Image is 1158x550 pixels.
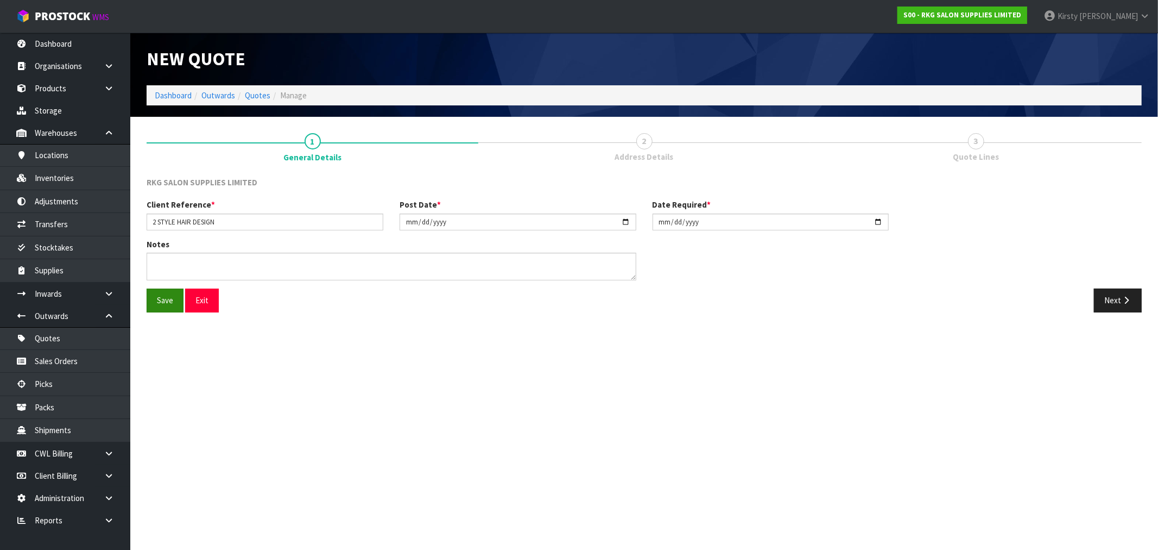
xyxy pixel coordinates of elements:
input: Client Reference [147,214,383,230]
img: cube-alt.png [16,9,30,23]
a: S00 - RKG SALON SUPPLIES LIMITED [897,7,1027,24]
span: Manage [280,90,307,101]
span: 1 [305,133,321,149]
span: [PERSON_NAME] [1079,11,1138,21]
button: Save [147,289,183,312]
small: WMS [92,12,109,22]
a: Outwards [201,90,235,101]
span: Quote Lines [953,151,999,162]
button: Exit [185,289,219,312]
label: Date Required [653,199,711,210]
span: 3 [968,133,984,149]
label: Post Date [400,199,441,210]
label: Client Reference [147,199,215,210]
span: ProStock [35,9,90,23]
span: RKG SALON SUPPLIES LIMITED [147,177,257,187]
button: Next [1094,289,1142,312]
a: Dashboard [155,90,192,101]
strong: S00 - RKG SALON SUPPLIES LIMITED [903,10,1021,20]
span: Kirsty [1058,11,1078,21]
span: General Details [147,168,1142,321]
a: Quotes [245,90,270,101]
span: Address Details [615,151,674,162]
span: General Details [283,152,341,163]
span: New Quote [147,47,245,70]
label: Notes [147,239,169,250]
span: 2 [636,133,653,149]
